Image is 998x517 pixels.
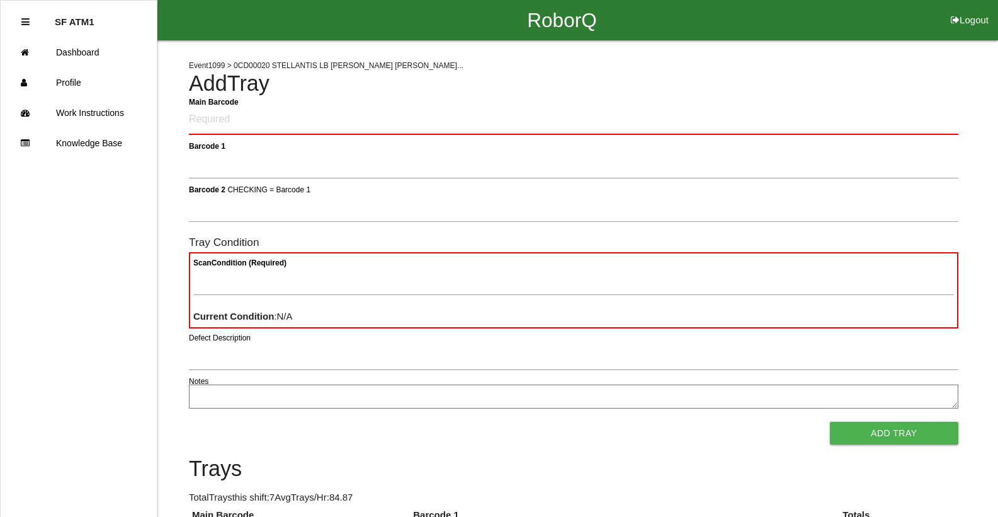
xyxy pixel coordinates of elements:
button: Add Tray [830,422,958,444]
a: Dashboard [1,37,157,67]
h4: Trays [189,457,958,481]
a: Knowledge Base [1,128,157,158]
b: Barcode 1 [189,141,225,150]
h6: Tray Condition [189,236,958,248]
h4: Add Tray [189,72,958,96]
label: Notes [189,376,208,387]
p: Total Trays this shift: 7 Avg Trays /Hr: 84.87 [189,491,958,505]
input: Required [189,105,958,135]
a: Profile [1,67,157,98]
div: Close [21,7,30,37]
span: Event 1099 > 0CD00020 STELLANTIS LB [PERSON_NAME] [PERSON_NAME]... [189,61,463,70]
label: Defect Description [189,332,251,344]
b: Barcode 2 [189,185,225,194]
p: SF ATM1 [55,7,94,27]
a: Work Instructions [1,98,157,128]
b: Main Barcode [189,97,239,106]
span: : N/A [193,311,293,322]
b: Current Condition [193,311,274,322]
b: Scan Condition (Required) [193,258,286,267]
span: CHECKING = Barcode 1 [227,185,310,194]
